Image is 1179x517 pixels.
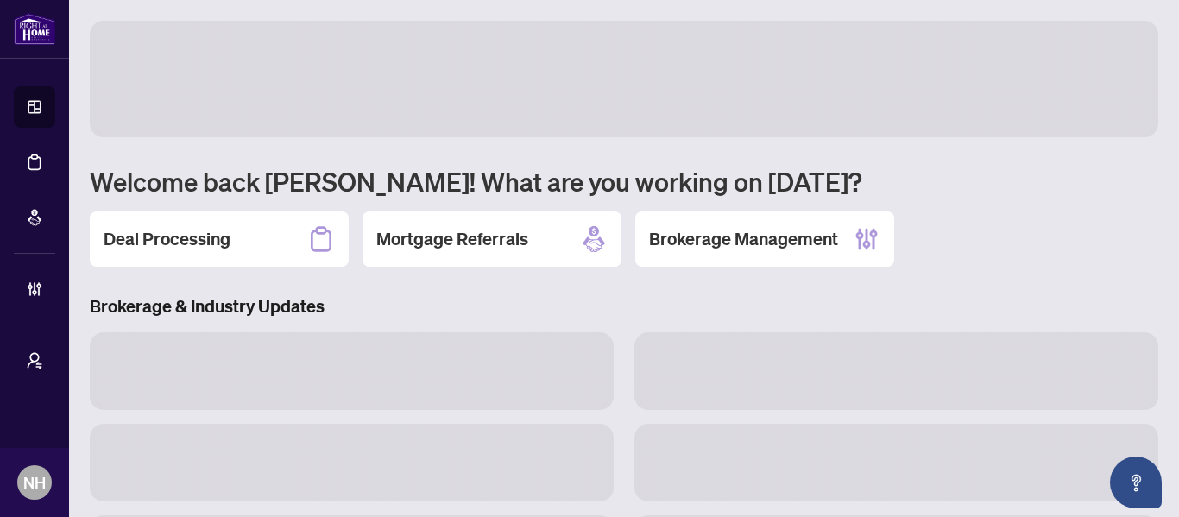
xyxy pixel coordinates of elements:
h2: Deal Processing [104,227,230,251]
h3: Brokerage & Industry Updates [90,294,1158,318]
h2: Mortgage Referrals [376,227,528,251]
span: user-switch [26,352,43,369]
h1: Welcome back [PERSON_NAME]! What are you working on [DATE]? [90,165,1158,198]
img: logo [14,13,55,45]
button: Open asap [1110,457,1162,508]
span: NH [23,470,46,495]
h2: Brokerage Management [649,227,838,251]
